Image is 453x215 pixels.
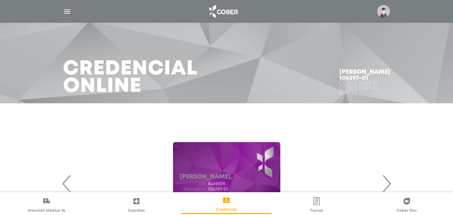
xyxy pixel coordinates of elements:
[180,173,232,181] h5: [PERSON_NAME],
[310,208,323,214] span: Turnos
[339,81,390,95] div: Cober Basico Cobertura al [DATE]
[128,208,145,214] span: Guardias
[377,5,390,18] img: profile-placeholder.svg
[1,197,92,214] a: Atención Médica Ya
[272,197,362,214] a: Turnos
[180,181,207,186] span: DNI
[397,208,417,214] span: Cober Doc
[208,187,228,192] span: 106297-01
[92,197,182,214] a: Guardias
[27,208,65,214] span: Atención Médica Ya
[339,69,390,81] h4: [PERSON_NAME] 106297-01
[180,187,207,192] span: Asociado N°
[63,7,71,16] img: Cober_menu-lines-white.svg
[208,181,226,186] span: 8488576
[361,197,452,214] a: Cober Doc
[181,196,272,213] a: Credencial
[216,207,237,213] span: Credencial
[380,165,393,202] span: Next
[60,165,73,202] span: Previous
[206,3,241,19] img: logo_cober_home-white.png
[63,60,197,95] h3: Credencial Online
